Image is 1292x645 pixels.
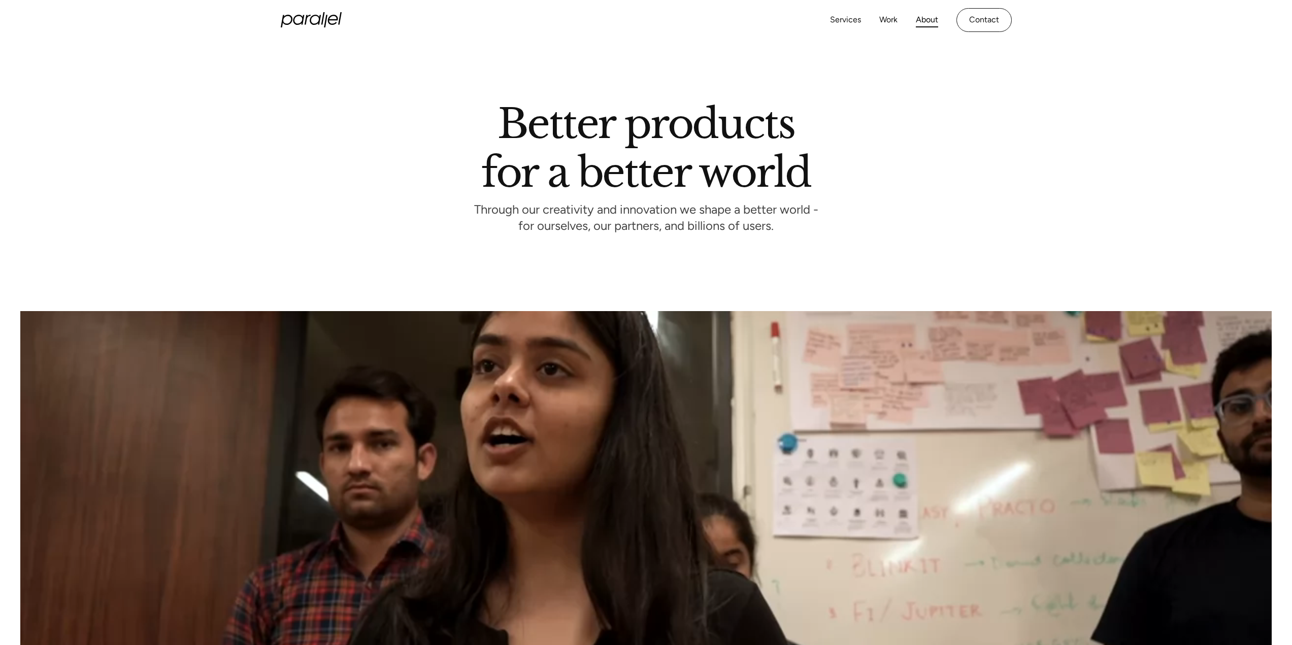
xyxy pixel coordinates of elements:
[830,13,861,27] a: Services
[916,13,938,27] a: About
[956,8,1012,32] a: Contact
[481,109,811,187] h1: Better products for a better world
[879,13,898,27] a: Work
[474,205,818,233] p: Through our creativity and innovation we shape a better world - for ourselves, our partners, and ...
[281,12,342,27] a: home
